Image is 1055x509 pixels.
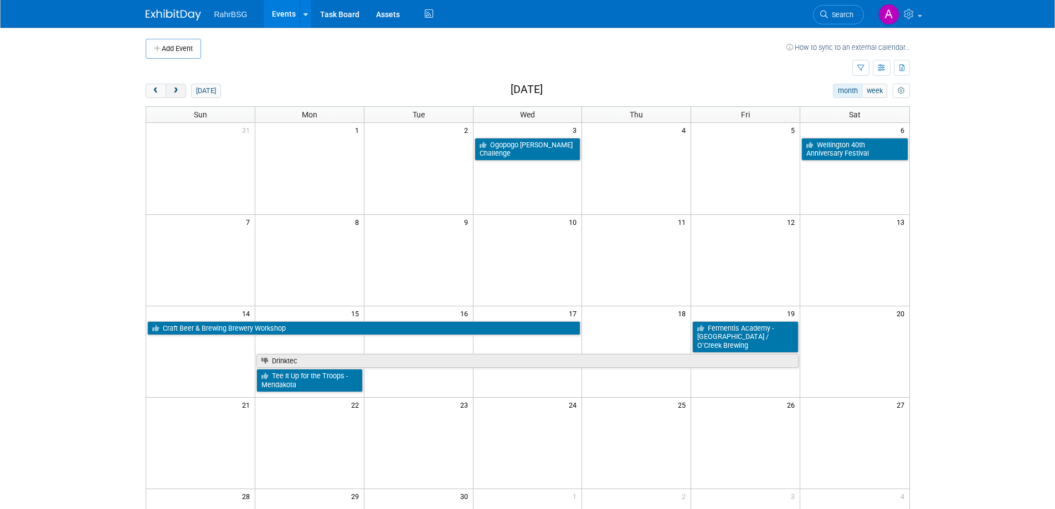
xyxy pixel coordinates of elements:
span: 20 [896,306,909,320]
a: Ogopogo [PERSON_NAME] Challenge [475,138,581,161]
span: 12 [786,215,800,229]
span: 1 [354,123,364,137]
span: 14 [241,306,255,320]
span: Mon [302,110,317,119]
span: 2 [463,123,473,137]
span: 22 [350,398,364,412]
a: Fermentis Academy - [GEOGRAPHIC_DATA] / O’Creek Brewing [692,321,799,353]
span: 27 [896,398,909,412]
span: Sat [849,110,861,119]
span: 18 [677,306,691,320]
span: 29 [350,489,364,503]
span: 24 [568,398,581,412]
span: Tue [413,110,425,119]
span: 23 [459,398,473,412]
span: 9 [463,215,473,229]
span: Fri [741,110,750,119]
a: How to sync to an external calendar... [786,43,910,52]
span: 8 [354,215,364,229]
span: 15 [350,306,364,320]
span: 1 [572,489,581,503]
span: 31 [241,123,255,137]
span: 3 [572,123,581,137]
button: week [862,84,887,98]
span: Thu [630,110,643,119]
span: 10 [568,215,581,229]
i: Personalize Calendar [898,88,905,95]
span: 17 [568,306,581,320]
span: 6 [899,123,909,137]
span: 26 [786,398,800,412]
span: Sun [194,110,207,119]
a: Search [813,5,864,24]
span: 13 [896,215,909,229]
a: Drinktec [256,354,799,368]
img: ExhibitDay [146,9,201,20]
button: myCustomButton [893,84,909,98]
button: month [833,84,862,98]
span: 30 [459,489,473,503]
span: Wed [520,110,535,119]
span: 16 [459,306,473,320]
span: 28 [241,489,255,503]
a: Tee It Up for the Troops - Mendakota [256,369,363,392]
span: 19 [786,306,800,320]
span: 3 [790,489,800,503]
a: Craft Beer & Brewing Brewery Workshop [147,321,581,336]
img: Ashley Grotewold [878,4,899,25]
span: RahrBSG [214,10,248,19]
span: 4 [899,489,909,503]
span: Search [828,11,853,19]
button: [DATE] [191,84,220,98]
span: 25 [677,398,691,412]
h2: [DATE] [511,84,543,96]
span: 7 [245,215,255,229]
button: prev [146,84,166,98]
a: Wellington 40th Anniversary Festival [801,138,908,161]
span: 11 [677,215,691,229]
span: 4 [681,123,691,137]
button: next [166,84,186,98]
button: Add Event [146,39,201,59]
span: 2 [681,489,691,503]
span: 21 [241,398,255,412]
span: 5 [790,123,800,137]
